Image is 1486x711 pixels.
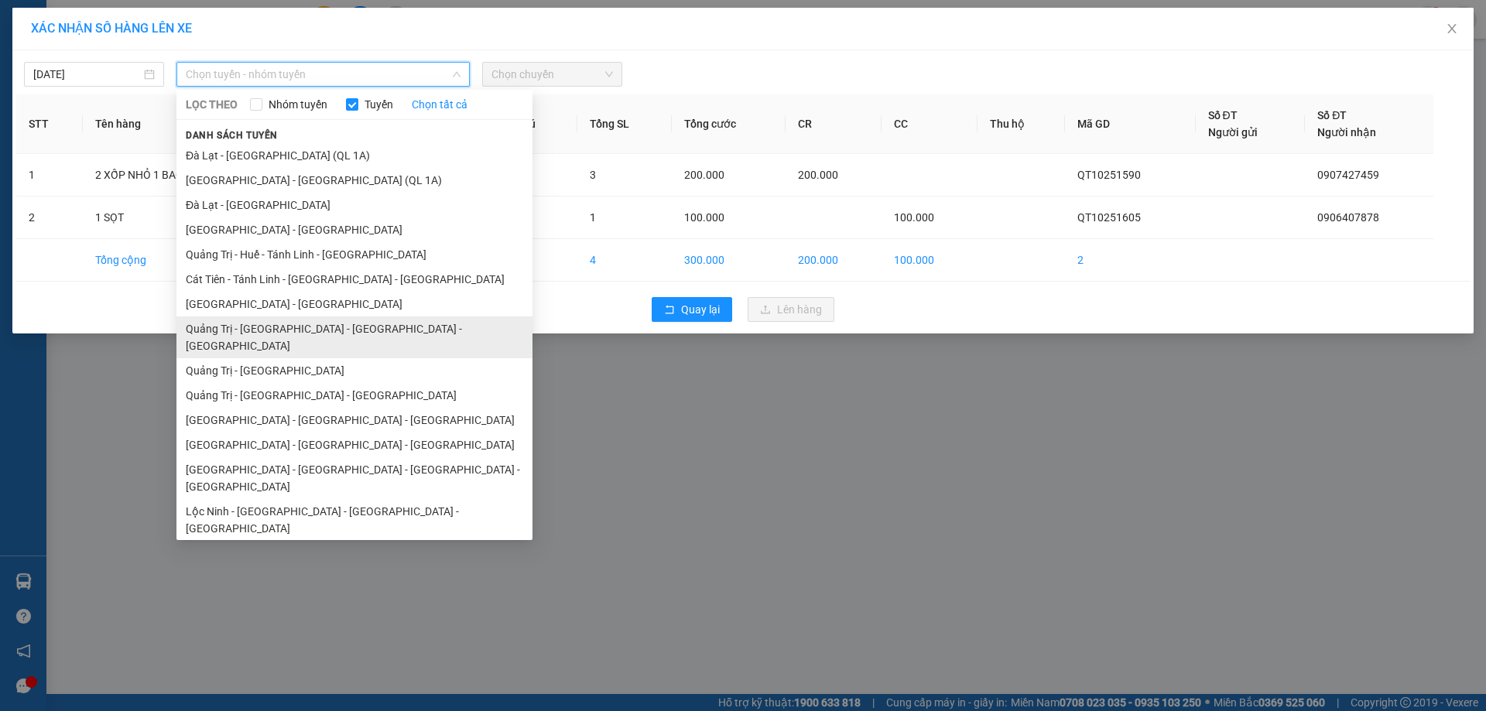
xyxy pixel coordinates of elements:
span: Danh sách tuyến [176,128,287,142]
li: Lộc Ninh - [GEOGRAPHIC_DATA] - [GEOGRAPHIC_DATA] - [GEOGRAPHIC_DATA] [176,499,532,541]
span: LỌC THEO [186,96,238,113]
td: 100.000 [882,239,978,282]
li: Đà Lạt - [GEOGRAPHIC_DATA] [176,193,532,217]
button: uploadLên hàng [748,297,834,322]
span: 200.000 [684,169,724,181]
td: 2 [16,197,83,239]
li: [GEOGRAPHIC_DATA] - [GEOGRAPHIC_DATA] - [GEOGRAPHIC_DATA] [176,408,532,432]
span: QT10251605 [1077,211,1141,224]
span: 0907427459 [1317,169,1379,181]
li: Cát Tiên - Tánh Linh - [GEOGRAPHIC_DATA] - [GEOGRAPHIC_DATA] [176,267,532,292]
li: Tân Quang Dũng Thành Liên [8,8,224,66]
span: Số ĐT [1317,109,1347,121]
button: rollbackQuay lại [652,297,732,322]
li: Quảng Trị - [GEOGRAPHIC_DATA] - [GEOGRAPHIC_DATA] [176,383,532,408]
button: Close [1430,8,1474,51]
li: [GEOGRAPHIC_DATA] - [GEOGRAPHIC_DATA] - [GEOGRAPHIC_DATA] [176,432,532,457]
td: 300.000 [672,239,785,282]
li: Quảng Trị - Huế - Tánh Linh - [GEOGRAPHIC_DATA] [176,242,532,267]
li: [GEOGRAPHIC_DATA] - [GEOGRAPHIC_DATA] - [GEOGRAPHIC_DATA] - [GEOGRAPHIC_DATA] [176,457,532,499]
th: Tổng SL [577,94,673,154]
span: 100.000 [684,211,724,224]
li: VP VP 330 [PERSON_NAME] [8,84,107,118]
th: Tên hàng [83,94,250,154]
td: 2 XỐP NHỎ 1 BAO [83,154,250,197]
li: Đà Lạt - [GEOGRAPHIC_DATA] (QL 1A) [176,143,532,168]
th: Thu hộ [978,94,1066,154]
span: Tuyến [358,96,399,113]
span: QT10251590 [1077,169,1141,181]
td: 1 [16,154,83,197]
li: Quảng Trị - [GEOGRAPHIC_DATA] - [GEOGRAPHIC_DATA] - [GEOGRAPHIC_DATA] [176,316,532,358]
td: 1 SỌT [83,197,250,239]
li: Quảng Trị - [GEOGRAPHIC_DATA] [176,358,532,383]
td: 2 [1065,239,1195,282]
span: 0906407878 [1317,211,1379,224]
span: Người gửi [1208,126,1258,138]
input: 15/10/2025 [33,66,141,83]
td: 200.000 [786,239,882,282]
td: Tổng cộng [83,239,250,282]
span: Người nhận [1317,126,1376,138]
th: CR [786,94,882,154]
li: [GEOGRAPHIC_DATA] - [GEOGRAPHIC_DATA] [176,217,532,242]
td: 4 [577,239,673,282]
span: rollback [664,304,675,316]
span: 100.000 [894,211,934,224]
li: [GEOGRAPHIC_DATA] - [GEOGRAPHIC_DATA] [176,292,532,316]
span: Quay lại [681,301,720,318]
th: Mã GD [1065,94,1195,154]
span: Nhóm tuyến [262,96,334,113]
span: 200.000 [798,169,838,181]
th: Tổng cước [672,94,785,154]
li: [GEOGRAPHIC_DATA] - [GEOGRAPHIC_DATA] (QL 1A) [176,168,532,193]
span: Chọn chuyến [491,63,613,86]
span: 3 [590,169,596,181]
a: Chọn tất cả [412,96,467,113]
span: Chọn tuyến - nhóm tuyến [186,63,461,86]
span: Số ĐT [1208,109,1238,121]
span: XÁC NHẬN SỐ HÀNG LÊN XE [31,21,192,36]
span: close [1446,22,1458,35]
span: down [452,70,461,79]
th: STT [16,94,83,154]
th: CC [882,94,978,154]
span: 1 [590,211,596,224]
li: VP [GEOGRAPHIC_DATA] [107,84,206,135]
